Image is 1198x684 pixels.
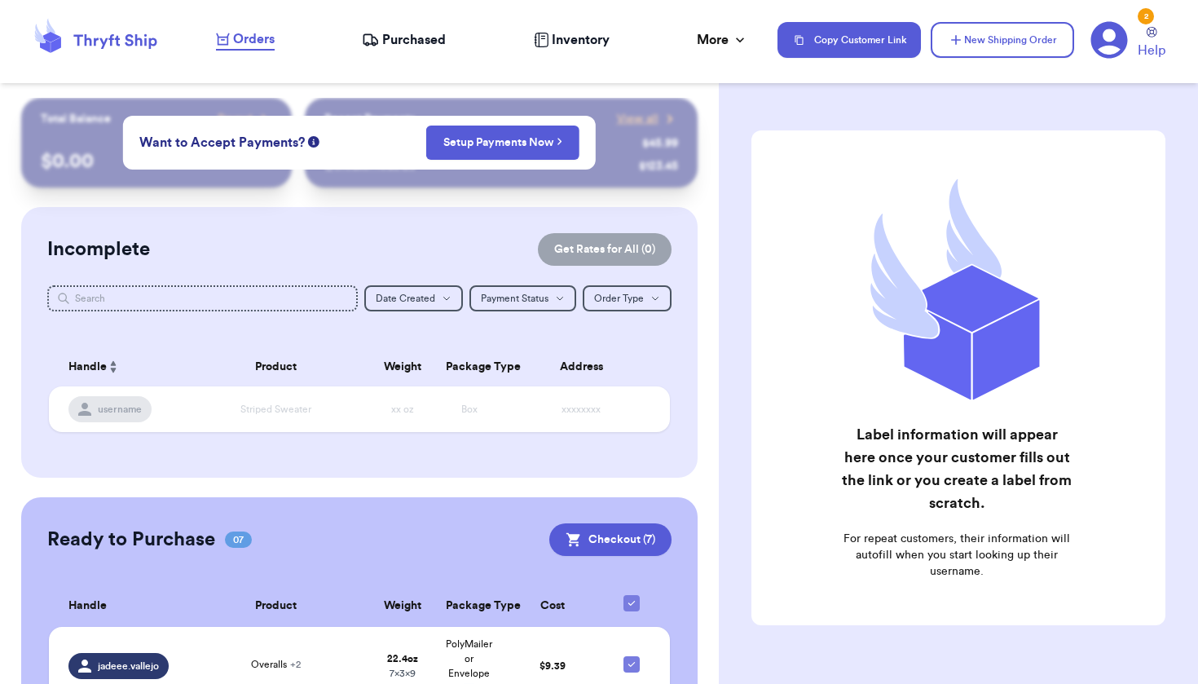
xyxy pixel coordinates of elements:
p: $ 0.00 [41,148,272,174]
button: Payment Status [469,285,576,311]
span: Purchased [382,30,446,50]
span: Payout [218,111,253,127]
button: Order Type [583,285,672,311]
button: Checkout (7) [549,523,672,556]
span: Striped Sweater [240,404,311,414]
a: Purchased [362,30,446,50]
a: 2 [1090,21,1128,59]
span: xx oz [391,404,414,414]
th: Package Type [436,347,503,386]
button: Setup Payments Now [426,126,580,160]
span: xxxxxxxx [562,404,601,414]
span: 07 [225,532,252,548]
a: View all [617,111,678,127]
div: $ 45.99 [642,135,678,152]
a: Payout [218,111,272,127]
th: Weight [369,585,436,627]
span: Handle [68,359,107,376]
th: Cost [503,585,603,627]
th: Address [503,347,670,386]
span: Box [461,404,478,414]
span: Want to Accept Payments? [139,133,305,152]
a: Inventory [534,30,610,50]
p: Total Balance [41,111,111,127]
span: Orders [233,29,275,49]
button: Date Created [364,285,463,311]
span: Handle [68,598,107,615]
input: Search [47,285,357,311]
span: Order Type [594,293,644,303]
h2: Ready to Purchase [47,527,215,553]
span: Payment Status [481,293,548,303]
p: For repeat customers, their information will autofill when you start looking up their username. [841,531,1072,580]
button: New Shipping Order [931,22,1074,58]
span: Inventory [552,30,610,50]
button: Copy Customer Link [777,22,921,58]
button: Sort ascending [107,357,120,377]
p: Recent Payments [324,111,415,127]
th: Product [183,585,369,627]
strong: 22.4 oz [387,654,418,664]
a: Help [1138,27,1165,60]
th: Product [183,347,369,386]
div: More [697,30,748,50]
span: Date Created [376,293,435,303]
span: jadeee.vallejo [98,660,159,673]
th: Package Type [436,585,503,627]
span: View all [617,111,658,127]
span: $ 9.39 [540,661,566,671]
button: Get Rates for All (0) [538,233,672,266]
h2: Incomplete [47,236,150,263]
a: Setup Payments Now [443,135,563,151]
div: 2 [1138,8,1154,24]
th: Weight [369,347,436,386]
span: Help [1138,41,1165,60]
a: Orders [216,29,275,51]
span: username [98,403,142,416]
h2: Label information will appear here once your customer fills out the link or you create a label fr... [841,423,1072,514]
span: + 2 [290,660,301,669]
span: 7 x 3 x 9 [390,669,416,678]
div: $ 123.45 [639,158,678,174]
span: Overalls [251,660,301,669]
